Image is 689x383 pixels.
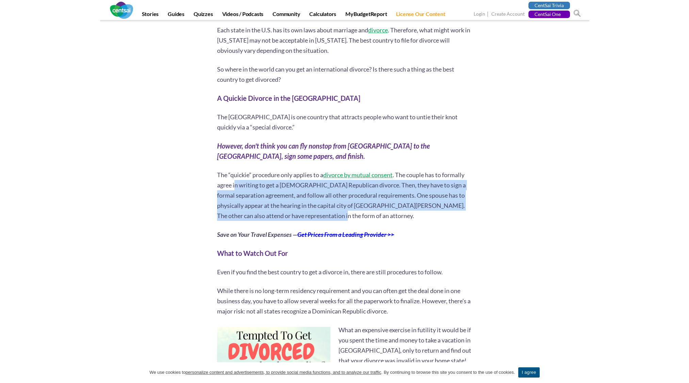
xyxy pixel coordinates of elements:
[217,94,360,102] strong: A Quickie Divorce in the [GEOGRAPHIC_DATA]
[491,11,525,18] a: Create Account
[305,11,340,20] a: Calculators
[518,367,539,378] a: I agree
[217,64,472,85] p: So where in the world can you get an international divorce? Is there such a thing as the best cou...
[268,11,304,20] a: Community
[323,171,393,179] a: divorce by mutual consent
[392,11,449,20] a: License Our Content
[217,25,472,56] p: Each state in the U.S. has its own laws about marriage and . Therefore, what might work in [US_ST...
[218,11,268,20] a: Videos / Podcasts
[677,369,684,376] a: I agree
[486,10,490,18] span: |
[341,11,391,20] a: MyBudgetReport
[217,286,472,316] p: While there is no long-term residency requirement and you can often get the deal done in one busi...
[217,142,430,160] em: However, don't think you can fly nonstop from [GEOGRAPHIC_DATA] to the [GEOGRAPHIC_DATA], sign so...
[528,11,570,18] a: CentSai One
[110,2,133,19] img: CentSai
[164,11,188,20] a: Guides
[217,267,472,277] p: Even if you find the best country to get a divorce in, there are still procedures to follow.
[185,370,381,375] u: personalize content and advertisements, to provide social media functions, and to analyze our tra...
[297,231,394,238] a: Get Prices From a Leading Provider >>
[474,11,485,18] a: Login
[217,231,394,238] em: Save on Your Travel Expenses —
[217,249,288,257] strong: What to Watch Out For
[368,26,388,34] a: divorce
[217,170,472,221] p: The “quickie” procedure only applies to a . The couple has to formally agree in writing to get a ...
[190,11,217,20] a: Quizzes
[217,112,472,132] p: The [GEOGRAPHIC_DATA] is one country that attracts people who want to untie their knot quickly vi...
[149,369,515,376] span: We use cookies to . By continuing to browse this site you consent to the use of cookies.
[138,11,163,20] a: Stories
[528,2,570,9] a: CentSai Trivia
